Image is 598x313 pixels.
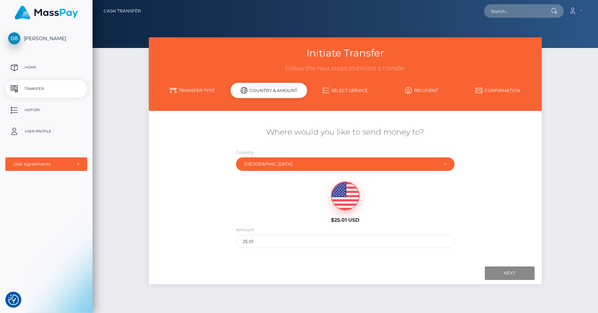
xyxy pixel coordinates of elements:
[236,157,455,171] button: United States
[8,105,84,115] p: History
[15,6,78,20] img: MassPay
[8,62,84,73] p: Home
[5,101,87,119] a: History
[460,84,536,97] a: Confirmation
[13,161,72,167] div: User Agreements
[236,235,455,248] input: Amount to send in USD (Maximum: 25.01)
[331,182,359,210] img: USD.png
[484,4,551,18] input: Search...
[236,149,254,156] label: Country
[154,46,536,60] h3: Initiate Transfer
[236,227,254,233] label: Amount
[296,217,394,223] h6: $25.01 USD
[8,295,19,305] button: Consent Preferences
[5,157,87,171] button: User Agreements
[307,84,384,97] a: Select Service
[5,80,87,98] a: Transfer
[104,4,141,18] a: Cash Transfer
[154,64,536,73] h3: Follow the next steps to initiate a transfer
[8,83,84,94] p: Transfer
[5,35,87,42] span: [PERSON_NAME]
[244,161,438,167] div: [GEOGRAPHIC_DATA]
[8,126,84,137] p: User Profile
[5,123,87,140] a: User Profile
[5,59,87,76] a: Home
[8,295,19,305] img: Revisit consent button
[231,83,307,98] div: Country & Amount
[485,266,535,280] input: Next
[383,84,460,97] a: Recipient
[154,127,536,138] h5: Where would you like to send money to?
[154,84,231,97] a: Transfer Type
